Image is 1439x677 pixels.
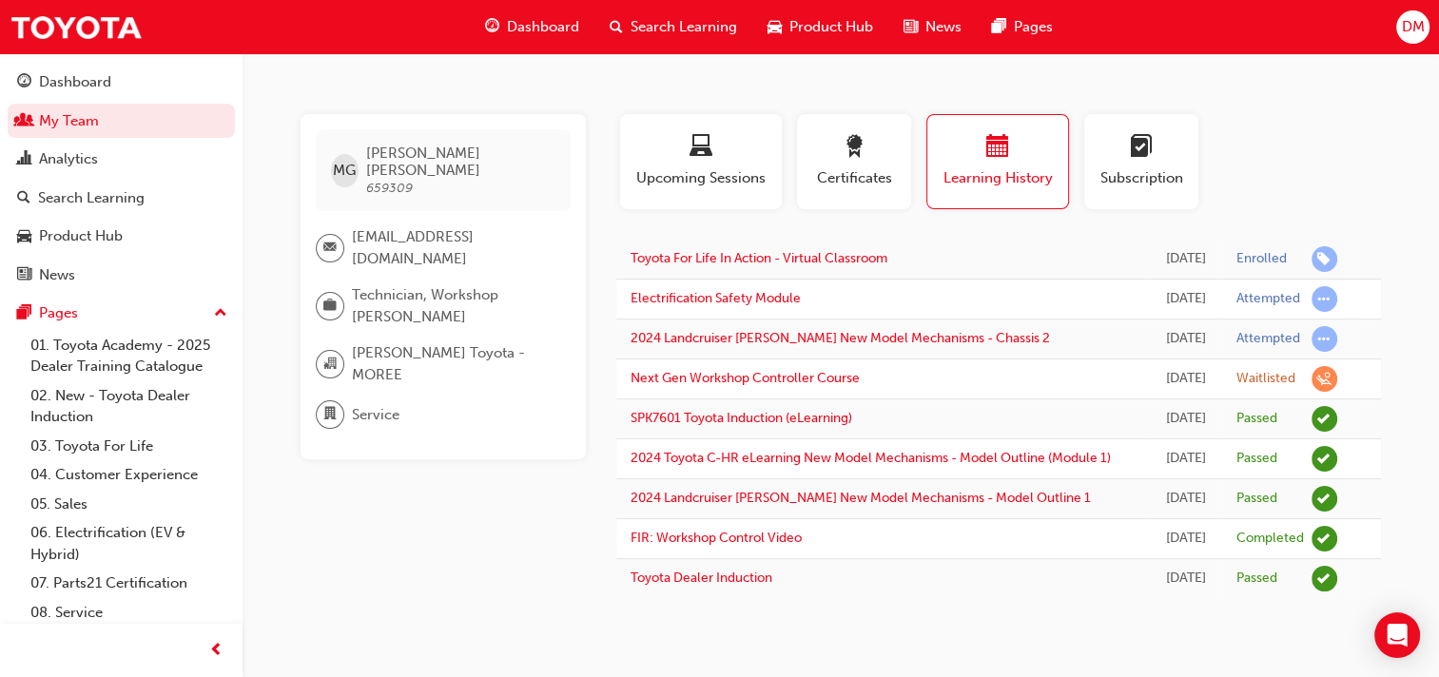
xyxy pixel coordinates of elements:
[8,181,235,216] a: Search Learning
[1374,612,1420,658] div: Open Intercom Messenger
[1312,246,1337,272] span: learningRecordVerb_ENROLL-icon
[507,16,579,38] span: Dashboard
[23,598,235,628] a: 08. Service
[1236,570,1277,588] div: Passed
[1236,250,1287,268] div: Enrolled
[17,190,30,207] span: search-icon
[1099,167,1184,189] span: Subscription
[631,450,1111,466] a: 2024 Toyota C-HR eLearning New Model Mechanisms - Model Outline (Module 1)
[631,290,801,306] a: Electrification Safety Module
[1236,290,1300,308] div: Attempted
[631,250,887,266] a: Toyota For Life In Action - Virtual Classroom
[1312,326,1337,352] span: learningRecordVerb_ATTEMPT-icon
[17,151,31,168] span: chart-icon
[1164,408,1208,430] div: Fri Jun 06 2025 16:07:10 GMT+1000 (Australian Eastern Standard Time)
[352,342,555,385] span: [PERSON_NAME] Toyota - MOREE
[1014,16,1053,38] span: Pages
[1236,370,1295,388] div: Waitlisted
[23,490,235,519] a: 05. Sales
[23,432,235,461] a: 03. Toyota For Life
[811,167,897,189] span: Certificates
[485,15,499,39] span: guage-icon
[23,331,235,381] a: 01. Toyota Academy - 2025 Dealer Training Catalogue
[323,402,337,427] span: department-icon
[631,490,1091,506] a: 2024 Landcruiser [PERSON_NAME] New Model Mechanisms - Model Outline 1
[323,294,337,319] span: briefcase-icon
[690,135,712,161] span: laptop-icon
[1236,450,1277,468] div: Passed
[610,15,623,39] span: search-icon
[1236,530,1304,548] div: Completed
[23,518,235,569] a: 06. Electrification (EV & Hybrid)
[631,570,772,586] a: Toyota Dealer Induction
[789,16,873,38] span: Product Hub
[843,135,865,161] span: award-icon
[926,114,1069,209] button: Learning History
[1312,566,1337,591] span: learningRecordVerb_PASS-icon
[39,225,123,247] div: Product Hub
[10,6,143,48] img: Trak
[1236,490,1277,508] div: Passed
[8,296,235,331] button: Pages
[631,16,737,38] span: Search Learning
[8,219,235,254] a: Product Hub
[631,370,860,386] a: Next Gen Workshop Controller Course
[39,71,111,93] div: Dashboard
[1312,406,1337,432] span: learningRecordVerb_PASS-icon
[17,305,31,322] span: pages-icon
[977,8,1068,47] a: pages-iconPages
[366,145,555,179] span: [PERSON_NAME] [PERSON_NAME]
[214,301,227,326] span: up-icon
[1164,488,1208,510] div: Tue Jun 03 2025 15:48:07 GMT+1000 (Australian Eastern Standard Time)
[1164,248,1208,270] div: Thu Aug 14 2025 10:00:52 GMT+1000 (Australian Eastern Standard Time)
[8,104,235,139] a: My Team
[209,639,224,663] span: prev-icon
[352,226,555,269] span: [EMAIL_ADDRESS][DOMAIN_NAME]
[17,267,31,284] span: news-icon
[17,74,31,91] span: guage-icon
[323,236,337,261] span: email-icon
[1164,328,1208,350] div: Thu Jul 03 2025 19:45:51 GMT+1000 (Australian Eastern Standard Time)
[1164,448,1208,470] div: Tue Jun 03 2025 16:05:45 GMT+1000 (Australian Eastern Standard Time)
[1312,446,1337,472] span: learningRecordVerb_PASS-icon
[594,8,752,47] a: search-iconSearch Learning
[992,15,1006,39] span: pages-icon
[8,61,235,296] button: DashboardMy TeamAnalyticsSearch LearningProduct HubNews
[631,330,1050,346] a: 2024 Landcruiser [PERSON_NAME] New Model Mechanisms - Chassis 2
[1396,10,1429,44] button: DM
[1164,368,1208,390] div: Tue Jun 10 2025 14:52:02 GMT+1000 (Australian Eastern Standard Time)
[1164,568,1208,590] div: Mon Jun 02 2025 22:26:26 GMT+1000 (Australian Eastern Standard Time)
[38,187,145,209] div: Search Learning
[888,8,977,47] a: news-iconNews
[1164,288,1208,310] div: Fri Aug 08 2025 09:18:07 GMT+1000 (Australian Eastern Standard Time)
[366,180,413,196] span: 659309
[8,142,235,177] a: Analytics
[23,569,235,598] a: 07. Parts21 Certification
[39,148,98,170] div: Analytics
[1401,16,1424,38] span: DM
[323,352,337,377] span: organisation-icon
[39,302,78,324] div: Pages
[23,460,235,490] a: 04. Customer Experience
[39,264,75,286] div: News
[797,114,911,209] button: Certificates
[631,410,852,426] a: SPK7601 Toyota Induction (eLearning)
[17,113,31,130] span: people-icon
[986,135,1009,161] span: calendar-icon
[1236,330,1300,348] div: Attempted
[1312,366,1337,392] span: learningRecordVerb_WAITLIST-icon
[8,65,235,100] a: Dashboard
[752,8,888,47] a: car-iconProduct Hub
[1236,410,1277,428] div: Passed
[925,16,962,38] span: News
[352,284,555,327] span: Technician, Workshop [PERSON_NAME]
[1312,286,1337,312] span: learningRecordVerb_ATTEMPT-icon
[631,530,802,546] a: FIR: Workshop Control Video
[1084,114,1198,209] button: Subscription
[470,8,594,47] a: guage-iconDashboard
[768,15,782,39] span: car-icon
[8,258,235,293] a: News
[634,167,768,189] span: Upcoming Sessions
